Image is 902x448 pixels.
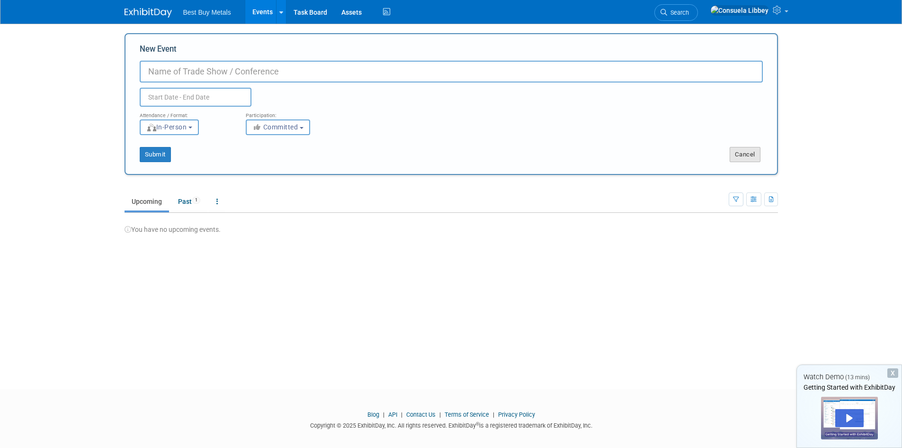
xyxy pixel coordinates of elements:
img: ExhibitDay [125,8,172,18]
span: 1 [192,197,200,204]
div: Participation: [246,107,338,119]
label: New Event [140,44,177,58]
button: Cancel [730,147,760,162]
div: Getting Started with ExhibitDay [797,383,902,392]
span: | [491,411,497,418]
sup: ® [476,421,479,427]
span: You have no upcoming events. [125,226,221,233]
a: Upcoming [125,192,169,210]
div: Attendance / Format: [140,107,232,119]
button: Submit [140,147,171,162]
a: Privacy Policy [498,411,535,418]
a: Blog [367,411,379,418]
button: Committed [246,119,310,135]
span: (13 mins) [845,374,870,381]
span: | [437,411,443,418]
span: Search [667,9,689,16]
span: Best Buy Metals [183,9,231,16]
input: Start Date - End Date [140,88,251,107]
a: Terms of Service [445,411,489,418]
span: | [381,411,387,418]
button: In-Person [140,119,199,135]
span: | [399,411,405,418]
img: Consuela Libbey [710,5,769,16]
div: Watch Demo [797,372,902,382]
div: Dismiss [887,368,898,378]
span: In-Person [146,123,187,131]
a: API [388,411,397,418]
span: Committed [252,123,298,131]
a: Contact Us [406,411,436,418]
div: Play [835,409,864,427]
input: Name of Trade Show / Conference [140,61,763,82]
a: Search [654,4,698,21]
a: Past1 [171,192,207,210]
